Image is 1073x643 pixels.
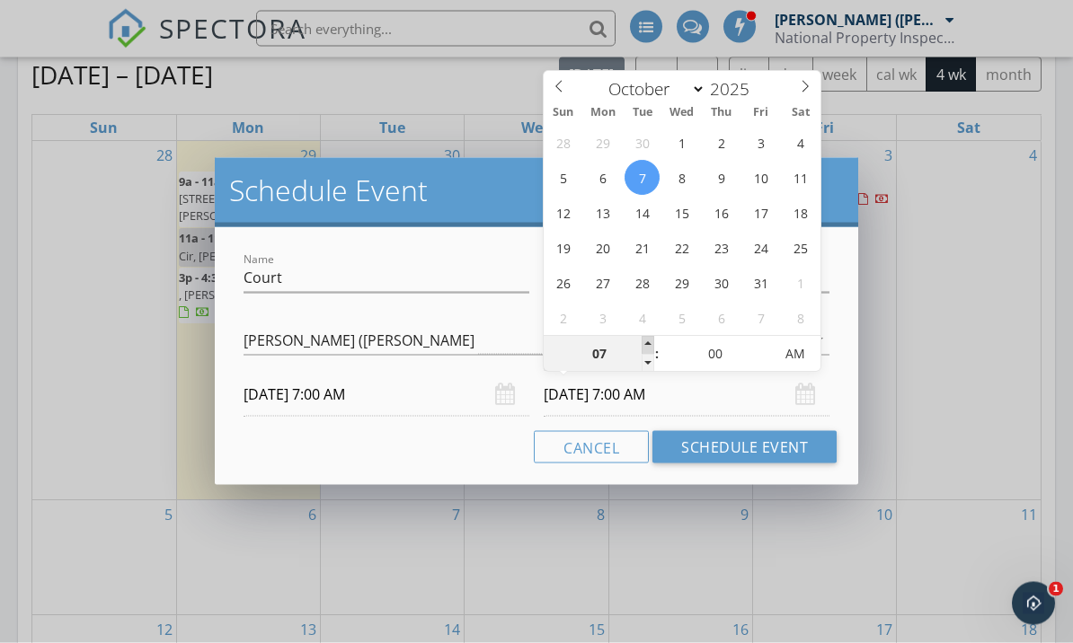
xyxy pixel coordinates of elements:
[654,337,660,373] span: :
[625,161,660,196] span: October 7, 2025
[704,161,739,196] span: October 9, 2025
[585,231,620,266] span: October 20, 2025
[781,108,820,119] span: Sat
[585,161,620,196] span: October 6, 2025
[545,301,581,336] span: November 2, 2025
[743,161,778,196] span: October 10, 2025
[625,266,660,301] span: October 28, 2025
[743,301,778,336] span: November 7, 2025
[704,196,739,231] span: October 16, 2025
[625,301,660,336] span: November 4, 2025
[704,301,739,336] span: November 6, 2025
[244,332,474,348] div: [PERSON_NAME] ([PERSON_NAME]
[585,126,620,161] span: September 29, 2025
[544,373,829,417] input: Select date
[1012,582,1055,625] iframe: Intercom live chat
[743,196,778,231] span: October 17, 2025
[534,431,649,463] button: Cancel
[585,301,620,336] span: November 3, 2025
[664,231,699,266] span: October 22, 2025
[783,231,818,266] span: October 25, 2025
[662,108,702,119] span: Wed
[664,301,699,336] span: November 5, 2025
[545,196,581,231] span: October 12, 2025
[704,266,739,301] span: October 30, 2025
[625,231,660,266] span: October 21, 2025
[743,231,778,266] span: October 24, 2025
[783,196,818,231] span: October 18, 2025
[623,108,662,119] span: Tue
[664,266,699,301] span: October 29, 2025
[783,161,818,196] span: October 11, 2025
[743,266,778,301] span: October 31, 2025
[545,161,581,196] span: October 5, 2025
[625,126,660,161] span: September 30, 2025
[545,266,581,301] span: October 26, 2025
[664,196,699,231] span: October 15, 2025
[652,431,837,463] button: Schedule Event
[1049,582,1063,596] span: 1
[783,301,818,336] span: November 8, 2025
[664,126,699,161] span: October 1, 2025
[625,196,660,231] span: October 14, 2025
[743,126,778,161] span: October 3, 2025
[583,108,623,119] span: Mon
[783,126,818,161] span: October 4, 2025
[545,231,581,266] span: October 19, 2025
[770,337,820,373] span: Click to toggle
[783,266,818,301] span: November 1, 2025
[544,108,583,119] span: Sun
[704,126,739,161] span: October 2, 2025
[545,126,581,161] span: September 28, 2025
[244,373,529,417] input: Select date
[705,78,765,101] input: Year
[704,231,739,266] span: October 23, 2025
[702,108,741,119] span: Thu
[585,266,620,301] span: October 27, 2025
[664,161,699,196] span: October 8, 2025
[585,196,620,231] span: October 13, 2025
[741,108,781,119] span: Fri
[229,172,844,208] h2: Schedule Event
